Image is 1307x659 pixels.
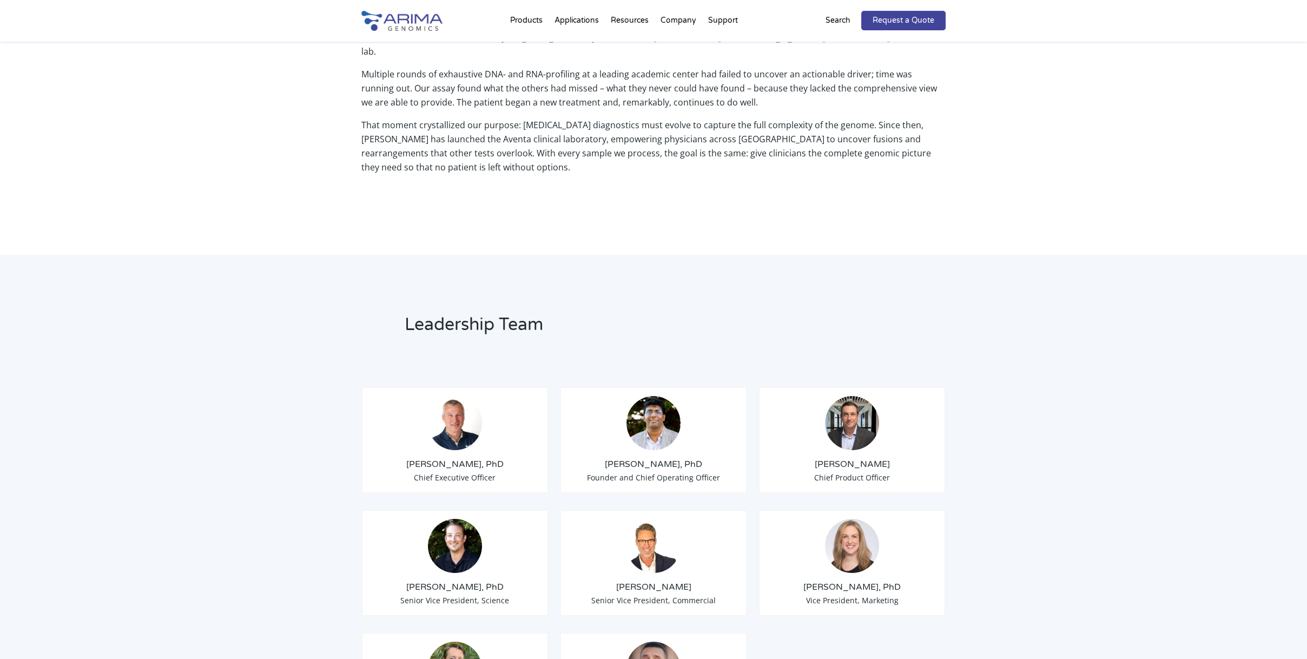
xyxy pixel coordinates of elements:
img: Tom-Willis.jpg [428,396,482,450]
p: [PERSON_NAME]’s journey began in [DATE], developing tools to give scientists an unprecedented win... [361,16,946,67]
img: Arima-Genomics-logo [361,11,443,31]
a: Request a Quote [861,11,946,30]
h3: [PERSON_NAME], PhD [768,581,936,593]
span: Vice President, Marketing [806,595,899,605]
h2: Leadership Team [405,313,791,345]
img: David-Duvall-Headshot.jpg [626,519,681,573]
h3: [PERSON_NAME] [569,581,738,593]
img: Sid-Selvaraj_Arima-Genomics.png [626,396,681,450]
h3: [PERSON_NAME], PhD [569,458,738,470]
img: 19364919-cf75-45a2-a608-1b8b29f8b955.jpg [825,519,879,573]
img: Chris-Roberts.jpg [825,396,879,450]
span: Senior Vice President, Science [400,595,509,605]
span: Founder and Chief Operating Officer [587,472,720,483]
p: That moment crystallized our purpose: [MEDICAL_DATA] diagnostics must evolve to capture the full ... [361,118,946,183]
h3: [PERSON_NAME] [768,458,936,470]
p: Search [826,14,850,28]
h3: [PERSON_NAME], PhD [371,458,539,470]
img: Anthony-Schmitt_Arima-Genomics.png [428,519,482,573]
span: Chief Executive Officer [414,472,496,483]
h3: [PERSON_NAME], PhD [371,581,539,593]
span: Chief Product Officer [814,472,890,483]
p: Multiple rounds of exhaustive DNA- and RNA-profiling at a leading academic center had failed to u... [361,67,946,118]
span: Senior Vice President, Commercial [591,595,716,605]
